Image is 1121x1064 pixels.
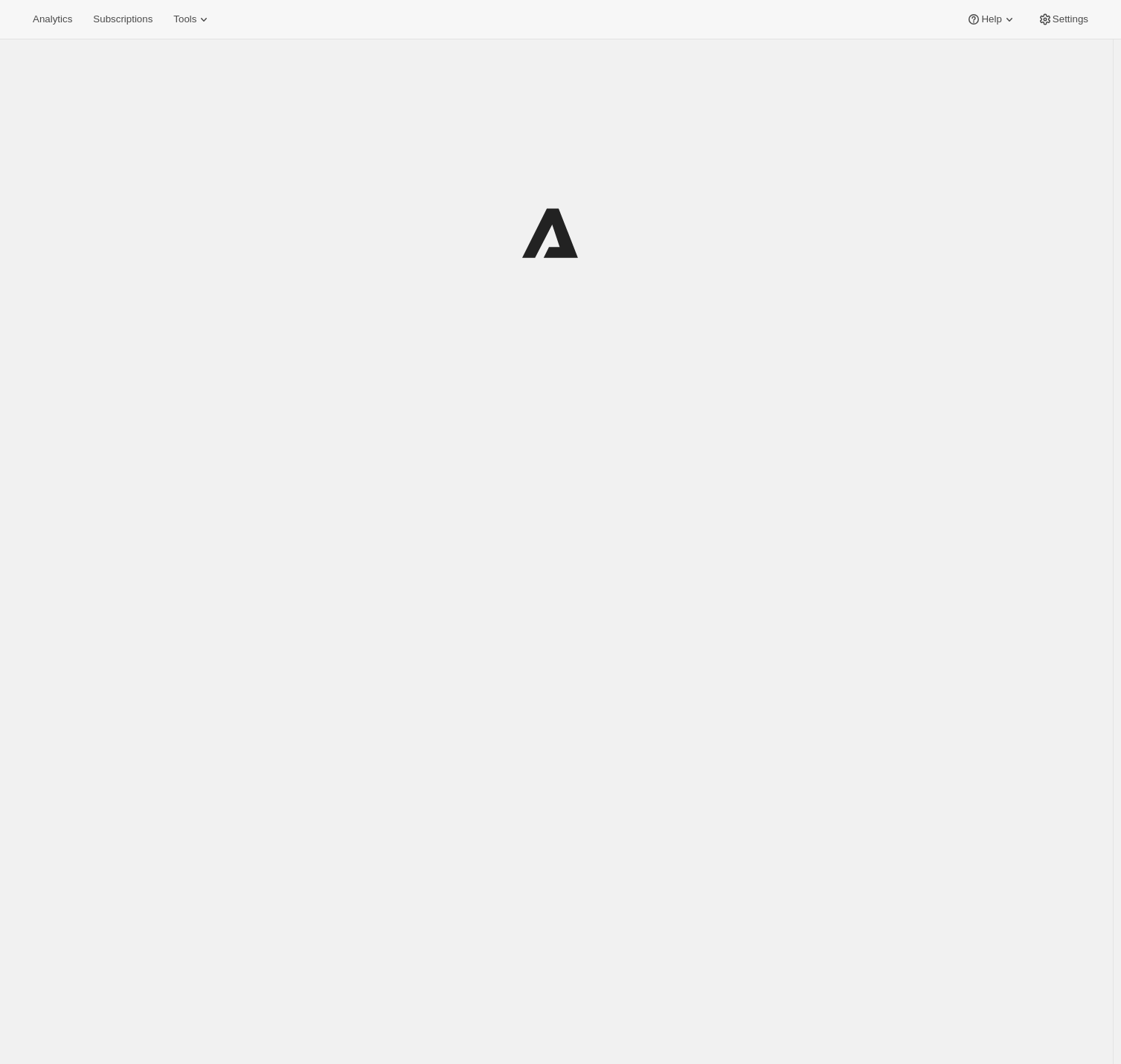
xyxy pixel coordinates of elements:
[1029,9,1097,30] button: Settings
[1053,13,1088,25] span: Settings
[84,9,161,30] button: Subscriptions
[164,9,220,30] button: Tools
[24,9,81,30] button: Analytics
[981,13,1001,25] span: Help
[33,13,72,25] span: Analytics
[93,13,152,25] span: Subscriptions
[173,13,196,25] span: Tools
[957,9,1025,30] button: Help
